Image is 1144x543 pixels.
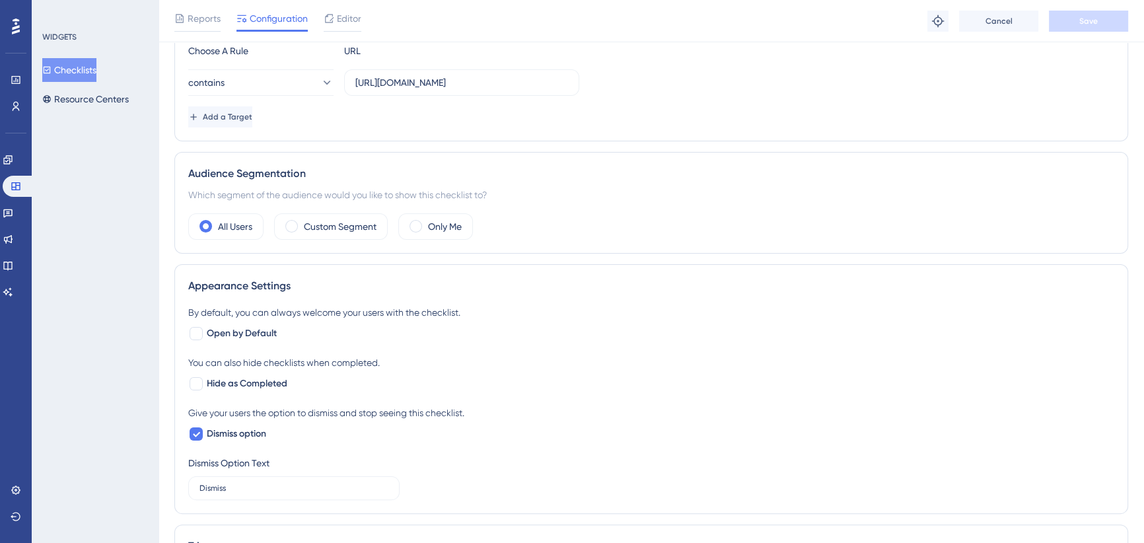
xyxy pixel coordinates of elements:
[1049,11,1128,32] button: Save
[188,305,1114,320] div: By default, you can always welcome your users with the checklist.
[188,355,1114,371] div: You can also hide checklists when completed.
[188,187,1114,203] div: Which segment of the audience would you like to show this checklist to?
[188,43,334,59] div: Choose A Rule
[207,426,266,442] span: Dismiss option
[304,219,376,235] label: Custom Segment
[188,106,252,127] button: Add a Target
[42,58,96,82] button: Checklists
[207,326,277,342] span: Open by Default
[188,11,221,26] span: Reports
[188,278,1114,294] div: Appearance Settings
[188,69,334,96] button: contains
[188,405,1114,421] div: Give your users the option to dismiss and stop seeing this checklist.
[188,75,225,90] span: contains
[188,455,269,471] div: Dismiss Option Text
[250,11,308,26] span: Configuration
[985,16,1013,26] span: Cancel
[959,11,1038,32] button: Cancel
[207,376,287,392] span: Hide as Completed
[188,166,1114,182] div: Audience Segmentation
[1079,16,1098,26] span: Save
[42,32,77,42] div: WIDGETS
[42,87,129,111] button: Resource Centers
[337,11,361,26] span: Editor
[428,219,462,235] label: Only Me
[199,484,388,493] input: Type the value
[344,43,489,59] div: URL
[203,112,252,122] span: Add a Target
[218,219,252,235] label: All Users
[355,75,568,90] input: yourwebsite.com/path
